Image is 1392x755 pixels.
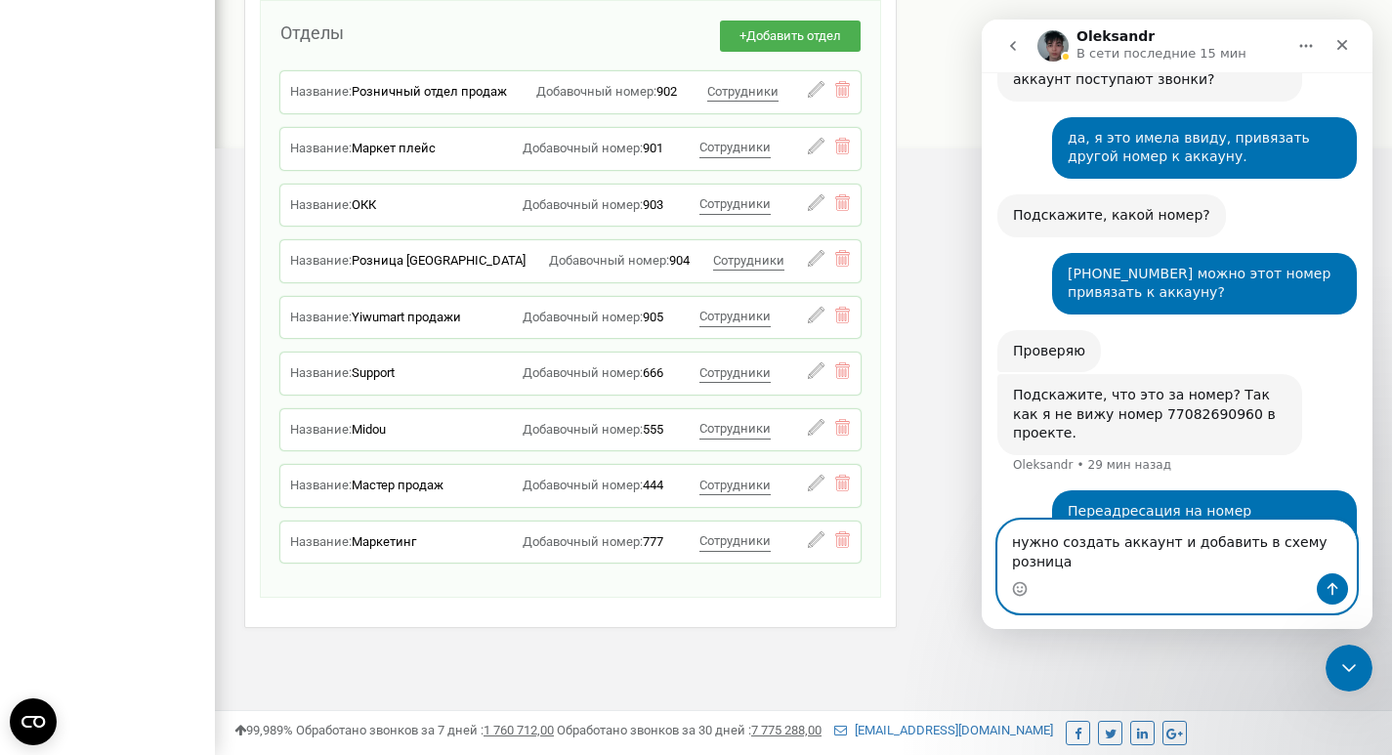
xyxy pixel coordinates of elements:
span: 99,989% [234,723,293,737]
span: Добавить отдел [746,28,841,43]
span: 444 [643,478,663,492]
span: 777 [643,534,663,549]
span: Название: [290,310,352,324]
span: Название: [290,197,352,212]
span: Сотрудники [699,478,771,492]
u: 1 760 712,00 [484,723,554,737]
span: 904 [669,253,690,268]
span: Розница [GEOGRAPHIC_DATA] [352,253,526,268]
span: Маркет плейс [352,141,436,155]
span: Yiwumart продажи [352,310,461,324]
span: 903 [643,197,663,212]
span: Название: [290,84,352,99]
span: Название: [290,534,352,549]
span: Сотрудники [699,421,771,436]
iframe: Intercom live chat [1326,645,1372,692]
span: Обработано звонков за 30 дней : [557,723,822,737]
button: +Добавить отдел [720,21,861,53]
span: Сотрудники [707,84,779,99]
button: Open CMP widget [10,698,57,745]
span: Midou [352,422,386,437]
span: Название: [290,253,352,268]
span: Отделы [280,22,344,43]
span: Маркетинг [352,534,416,549]
span: Название: [290,478,352,492]
span: Сотрудники [699,365,771,380]
span: Добавочный номер: [523,478,643,492]
span: Сотрудники [713,253,784,268]
span: Сотрудники [699,533,771,548]
span: Добавочный номер: [549,253,669,268]
span: Сотрудники [699,309,771,323]
span: ОКК [352,197,376,212]
span: 901 [643,141,663,155]
span: Support [352,365,395,380]
span: Розничный отдел продаж [352,84,507,99]
span: Сотрудники [699,196,771,211]
span: Добавочный номер: [523,534,643,549]
span: Добавочный номер: [523,310,643,324]
span: Название: [290,365,352,380]
span: Добавочный номер: [523,365,643,380]
span: Добавочный номер: [536,84,656,99]
span: 555 [643,422,663,437]
span: Добавочный номер: [523,141,643,155]
span: Мастер продаж [352,478,443,492]
span: Добавочный номер: [523,422,643,437]
u: 7 775 288,00 [751,723,822,737]
span: Название: [290,141,352,155]
span: 666 [643,365,663,380]
span: 902 [656,84,677,99]
span: 905 [643,310,663,324]
iframe: Intercom live chat [982,20,1372,629]
span: Добавочный номер: [523,197,643,212]
a: [EMAIL_ADDRESS][DOMAIN_NAME] [834,723,1053,737]
span: Сотрудники [699,140,771,154]
span: Название: [290,422,352,437]
span: Обработано звонков за 7 дней : [296,723,554,737]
